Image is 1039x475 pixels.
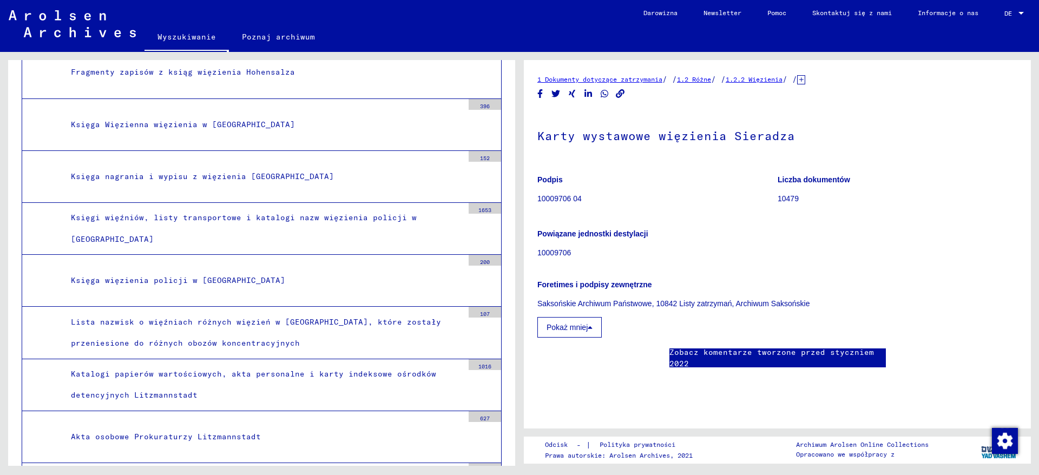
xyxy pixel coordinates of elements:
[469,411,501,422] div: 627
[229,24,328,50] a: Poznaj archiwum
[63,166,463,187] div: Księga nagrania i wypisu z więzienia [GEOGRAPHIC_DATA]
[63,62,463,83] div: Fragmenty zapisów z ksiąg więzienia Hohensalza
[796,450,929,459] p: Opracowano we współpracy z
[1004,10,1016,17] span: DE
[599,87,610,101] button: Podziel się na WhatsApp
[535,87,546,101] button: Podziel się na Facebooku
[63,270,463,291] div: Księga więzienia policji w [GEOGRAPHIC_DATA]
[796,440,929,450] p: Archiwum Arolsen Online Collections
[550,87,562,101] button: Podziel się na Twitterze
[583,87,594,101] button: Podziel się na LinkedIn
[63,207,463,249] div: Księgi więźniów, listy transportowe i katalogi nazw więzienia policji w [GEOGRAPHIC_DATA]
[782,74,797,84] span: / /
[469,463,501,474] div: 1
[63,364,463,406] div: Katalogi papierów wartościowych, akta personalne i karty indeksowe ośrodków detencyjnych Litzmann...
[9,10,136,37] img: Arolsen_neg.svg
[591,439,688,451] a: Polityka prywatności
[537,229,648,238] b: Powiązane jednostki destylacji
[711,74,726,84] span: / /
[469,151,501,162] div: 152
[992,428,1018,454] img: Zmiana zgody
[537,247,1017,259] p: 10009706
[545,439,576,451] a: Odcisk
[537,317,602,338] button: Pokaż mniej
[537,193,777,204] p: 10009706 04
[979,436,1020,463] img: yv_logo.png
[726,75,782,83] a: 1.2.2 Więzienia
[144,24,229,52] a: Wyszukiwanie
[537,75,662,83] a: 1 Dokumenty dotyczące zatrzymania
[567,87,578,101] button: Podziel się na Xing
[63,426,463,447] div: Akta osobowe Prokuraturzy Litzmannstadt
[469,359,501,370] div: 1016
[63,114,463,135] div: Księga Więzienna więzienia w [GEOGRAPHIC_DATA]
[545,439,693,451] div: - |
[669,347,886,370] a: Zobacz komentarze tworzone przed styczniem 2022
[469,255,501,266] div: 200
[545,451,693,460] p: Prawa autorskie: Arolsen Archives, 2021
[469,307,501,318] div: 107
[469,203,501,214] div: 1653
[677,75,711,83] a: 1.2 Różne
[469,99,501,110] div: 396
[537,298,1017,309] p: Saksońskie Archiwum Państwowe, 10842 Listy zatrzymań, Archiwum Saksońskie
[537,280,652,289] b: Foretimes i podpisy zewnętrzne
[537,111,1017,159] h1: Karty wystawowe więzienia Sieradza
[662,74,677,84] span: / /
[615,87,626,101] button: Kopiuj link
[537,175,563,184] b: Podpis
[63,312,463,354] div: Lista nazwisk o więźniach różnych więzień w [GEOGRAPHIC_DATA], które zostały przeniesione do różn...
[778,193,1017,204] p: 10479
[778,175,850,184] b: Liczba dokumentów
